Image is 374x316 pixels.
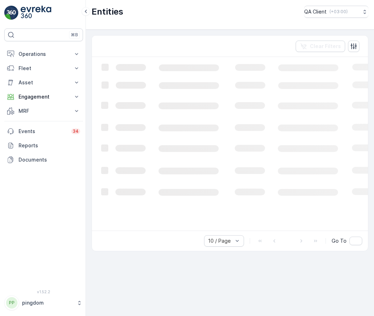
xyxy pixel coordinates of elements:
[329,9,348,15] p: ( +03:00 )
[296,41,345,52] button: Clear Filters
[19,142,80,149] p: Reports
[19,156,80,163] p: Documents
[4,138,83,153] a: Reports
[4,124,83,138] a: Events34
[19,51,69,58] p: Operations
[19,93,69,100] p: Engagement
[4,290,83,294] span: v 1.52.2
[4,47,83,61] button: Operations
[4,295,83,310] button: PPpingdom
[4,6,19,20] img: logo
[92,6,123,17] p: Entities
[304,8,327,15] p: QA Client
[332,237,347,244] span: Go To
[19,107,69,115] p: MRF
[304,6,368,18] button: QA Client(+03:00)
[19,128,67,135] p: Events
[310,43,341,50] p: Clear Filters
[73,128,79,134] p: 34
[4,61,83,75] button: Fleet
[19,79,69,86] p: Asset
[4,75,83,90] button: Asset
[21,6,51,20] img: logo_light-DOdMpM7g.png
[19,65,69,72] p: Fleet
[22,299,73,306] p: pingdom
[4,104,83,118] button: MRF
[4,90,83,104] button: Engagement
[71,32,78,38] p: ⌘B
[6,297,17,309] div: PP
[4,153,83,167] a: Documents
